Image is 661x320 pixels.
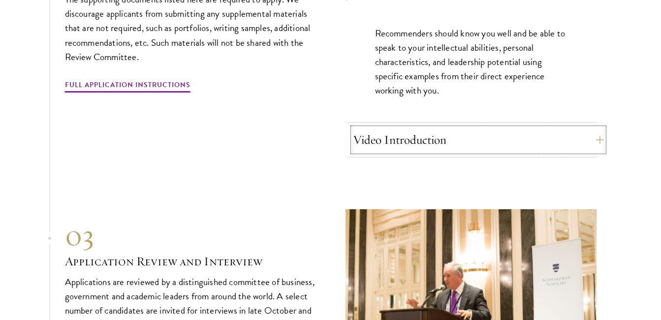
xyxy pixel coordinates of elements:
[353,128,604,152] button: Video Introduction
[375,26,567,97] p: Recommenders should know you well and be able to speak to your intellectual abilities, personal c...
[65,218,316,253] div: 03
[65,253,316,270] h3: Application Review and Interview
[65,79,190,94] a: Full Application Instructions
